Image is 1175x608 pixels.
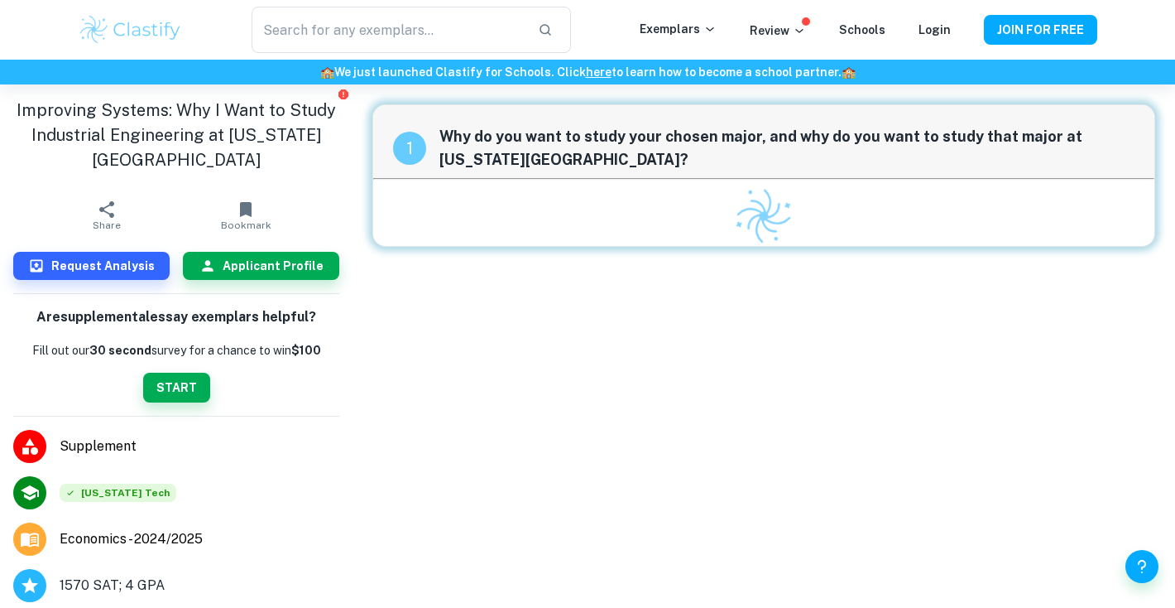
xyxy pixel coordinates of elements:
[60,484,176,502] div: Accepted: Georgia Institute of Technology
[839,23,885,36] a: Schools
[78,13,183,46] img: Clastify logo
[750,22,806,40] p: Review
[32,341,321,359] p: Fill out our survey for a chance to win
[36,307,316,328] h6: Are supplemental essay exemplars helpful?
[176,192,315,239] button: Bookmark
[337,88,349,100] button: Report issue
[3,63,1172,81] h6: We just launched Clastify for Schools. Click to learn how to become a school partner.
[984,15,1097,45] button: JOIN FOR FREE
[842,65,856,79] span: 🏫
[640,20,717,38] p: Exemplars
[51,257,155,275] h6: Request Analysis
[89,344,151,357] b: 30 second
[13,252,170,280] button: Request Analysis
[221,220,271,231] span: Bookmark
[223,257,324,275] h6: Applicant Profile
[183,252,339,280] button: Applicant Profile
[60,437,339,456] span: Supplement
[60,576,165,596] span: 1570 SAT; 4 GPA
[37,192,176,239] button: Share
[60,529,216,549] a: Major and Application Year
[291,344,321,357] strong: $100
[918,23,951,36] a: Login
[727,179,800,253] img: Clastify logo
[60,484,176,502] span: [US_STATE] Tech
[586,65,611,79] a: here
[1125,550,1158,583] button: Help and Feedback
[439,125,1134,171] span: Why do you want to study your chosen major, and why do you want to study that major at [US_STATE]...
[320,65,334,79] span: 🏫
[252,7,525,53] input: Search for any exemplars...
[143,373,210,403] button: START
[393,132,426,165] div: recipe
[13,98,339,172] h1: Improving Systems: Why I Want to Study Industrial Engineering at [US_STATE][GEOGRAPHIC_DATA]
[60,529,203,549] span: Economics - 2024/2025
[93,220,121,231] span: Share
